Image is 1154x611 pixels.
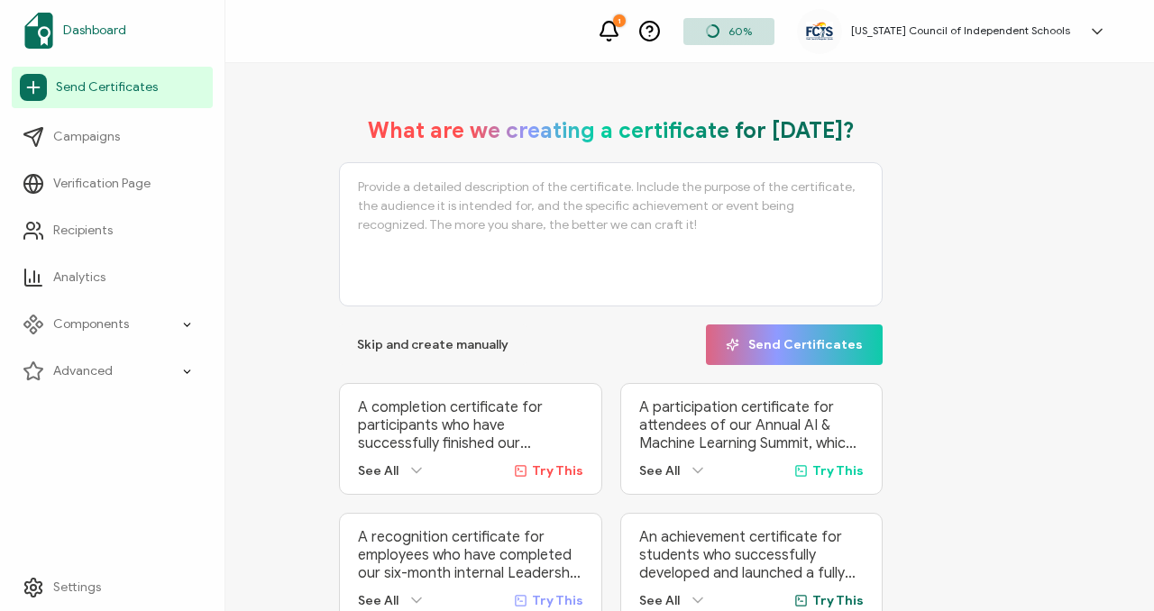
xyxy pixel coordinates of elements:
span: See All [639,463,680,479]
h5: [US_STATE] Council of Independent Schools [851,24,1070,37]
span: Try This [812,463,864,479]
span: Campaigns [53,128,120,146]
span: Dashboard [63,22,126,40]
p: A completion certificate for participants who have successfully finished our ‘Advanced Digital Ma... [358,398,583,452]
span: See All [639,593,680,608]
div: 1 [613,14,626,27]
span: Analytics [53,269,105,287]
button: Skip and create manually [339,324,527,365]
span: Recipients [53,222,113,240]
p: A recognition certificate for employees who have completed our six-month internal Leadership Deve... [358,528,583,582]
span: Skip and create manually [357,339,508,351]
a: Send Certificates [12,67,213,108]
a: Dashboard [12,5,213,56]
iframe: Chat Widget [1064,524,1154,611]
span: Verification Page [53,175,151,193]
span: Try This [532,463,583,479]
span: Components [53,315,129,333]
a: Recipients [12,213,213,249]
span: Send Certificates [726,338,863,351]
span: Send Certificates [56,78,158,96]
a: Analytics [12,260,213,296]
a: Verification Page [12,166,213,202]
span: Settings [53,579,101,597]
a: Settings [12,570,213,606]
a: Campaigns [12,119,213,155]
span: See All [358,463,398,479]
p: An achievement certificate for students who successfully developed and launched a fully functiona... [639,528,865,582]
img: sertifier-logomark-colored.svg [24,13,53,49]
span: Advanced [53,362,113,380]
span: See All [358,593,398,608]
span: Try This [812,593,864,608]
span: 60% [728,24,752,38]
img: 9dd8638e-47b6-41b2-b234-c3316d17f3ca.jpg [806,22,833,41]
button: Send Certificates [706,324,883,365]
span: Try This [532,593,583,608]
p: A participation certificate for attendees of our Annual AI & Machine Learning Summit, which broug... [639,398,865,452]
h1: What are we creating a certificate for [DATE]? [368,117,855,144]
